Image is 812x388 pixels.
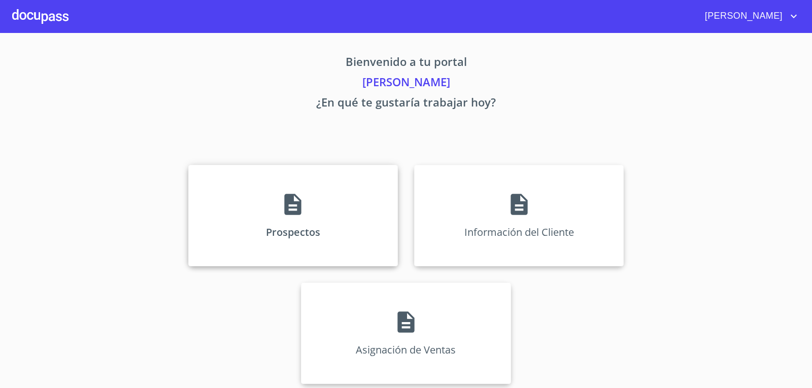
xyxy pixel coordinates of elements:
button: account of current user [697,8,800,24]
p: ¿En qué te gustaría trabajar hoy? [93,94,719,114]
p: Bienvenido a tu portal [93,53,719,74]
p: Información del Cliente [464,225,574,239]
p: Prospectos [266,225,320,239]
p: [PERSON_NAME] [93,74,719,94]
p: Asignación de Ventas [356,343,456,357]
span: [PERSON_NAME] [697,8,788,24]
